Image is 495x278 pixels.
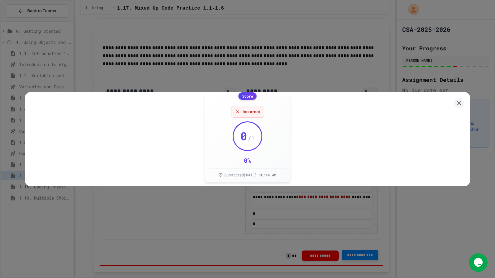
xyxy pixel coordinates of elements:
[243,109,260,115] span: Incorrect
[239,92,257,100] div: Score
[469,253,489,272] iframe: chat widget
[248,134,255,142] span: / 1
[240,130,247,142] span: 0
[224,172,276,177] span: Submitted [DATE] 10:14 AM
[244,156,251,165] div: 0 %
